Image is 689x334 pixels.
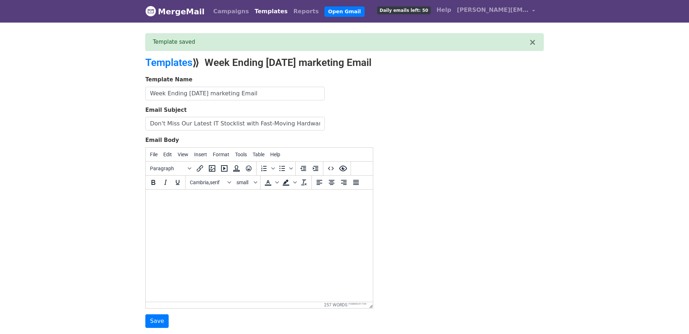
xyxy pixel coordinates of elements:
[262,176,280,189] div: Text color
[145,136,179,144] label: Email Body
[178,152,188,157] span: View
[348,302,367,305] a: Powered by Tiny
[145,6,156,16] img: MergeMail logo
[350,176,362,189] button: Justify
[252,4,290,19] a: Templates
[243,162,255,175] button: Emoticons
[325,162,337,175] button: Source code
[187,176,234,189] button: Fonts
[433,3,454,17] a: Help
[194,162,206,175] button: Insert/edit link
[276,162,294,175] div: Bullet list
[291,4,322,19] a: Reports
[309,162,322,175] button: Increase indent
[145,314,169,328] input: Save
[145,76,192,84] label: Template Name
[190,180,225,185] span: Cambria,serif
[150,166,185,171] span: Paragraph
[298,176,310,189] button: Clear formatting
[297,162,309,175] button: Decrease indent
[258,162,276,175] div: Numbered list
[529,38,536,47] button: ×
[147,176,159,189] button: Bold
[253,152,264,157] span: Table
[145,57,192,68] a: Templates
[146,190,373,302] iframe: Rich Text Area. Press ALT-0 for help.
[194,152,207,157] span: Insert
[159,176,172,189] button: Italic
[280,176,298,189] div: Background color
[206,162,218,175] button: Insert/edit image
[145,4,205,19] a: MergeMail
[324,6,364,17] a: Open Gmail
[150,152,158,157] span: File
[147,162,194,175] button: Blocks
[153,38,529,46] div: Template saved
[210,4,252,19] a: Campaigns
[325,176,338,189] button: Align center
[230,162,243,175] button: Insert template
[236,180,252,185] span: small
[367,302,373,308] div: Resize
[145,57,407,69] h2: ⟫ Week Ending [DATE] marketing Email
[337,162,349,175] button: Preview
[374,3,433,17] a: Daily emails left: 50
[145,106,187,114] label: Email Subject
[324,302,347,307] button: 257 words
[213,152,229,157] span: Format
[457,6,529,14] span: [PERSON_NAME][EMAIL_ADDRESS][DOMAIN_NAME]
[163,152,172,157] span: Edit
[218,162,230,175] button: Insert/edit media
[338,176,350,189] button: Align right
[234,176,259,189] button: Font sizes
[235,152,247,157] span: Tools
[313,176,325,189] button: Align left
[454,3,538,20] a: [PERSON_NAME][EMAIL_ADDRESS][DOMAIN_NAME]
[270,152,280,157] span: Help
[172,176,184,189] button: Underline
[377,6,431,14] span: Daily emails left: 50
